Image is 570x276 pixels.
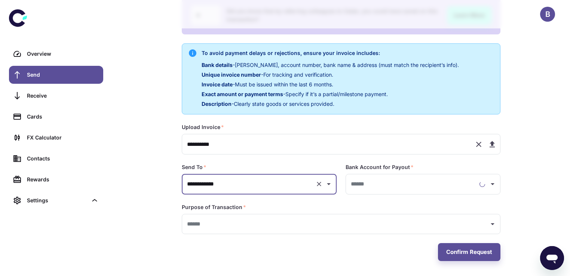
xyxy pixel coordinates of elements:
div: Receive [27,92,99,100]
button: Open [487,179,498,189]
div: Settings [27,196,88,205]
a: Rewards [9,171,103,188]
p: - For tracking and verification. [202,71,459,79]
div: FX Calculator [27,134,99,142]
div: Settings [9,191,103,209]
span: Exact amount or payment terms [202,91,283,97]
label: Bank Account for Payout [346,163,414,171]
button: B [540,7,555,22]
a: Cards [9,108,103,126]
p: - Specify if it’s a partial/milestone payment. [202,90,459,98]
p: - Must be issued within the last 6 months. [202,80,459,89]
a: Send [9,66,103,84]
iframe: Button to launch messaging window [540,246,564,270]
span: Bank details [202,62,233,68]
p: - [PERSON_NAME], account number, bank name & address (must match the recipient’s info). [202,61,459,69]
button: Clear [314,179,324,189]
div: Send [27,71,99,79]
div: Rewards [27,175,99,184]
button: Open [324,179,334,189]
a: Overview [9,45,103,63]
span: Unique invoice number [202,71,261,78]
a: Contacts [9,150,103,168]
button: Open [487,219,498,229]
div: Cards [27,113,99,121]
span: Description [202,101,232,107]
div: Overview [27,50,99,58]
label: Upload Invoice [182,123,224,131]
p: - Clearly state goods or services provided. [202,100,459,108]
div: Contacts [27,154,99,163]
span: Invoice date [202,81,233,88]
a: FX Calculator [9,129,103,147]
label: Send To [182,163,206,171]
button: Confirm Request [438,243,500,261]
h6: To avoid payment delays or rejections, ensure your invoice includes: [202,49,459,57]
label: Purpose of Transaction [182,203,246,211]
a: Receive [9,87,103,105]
